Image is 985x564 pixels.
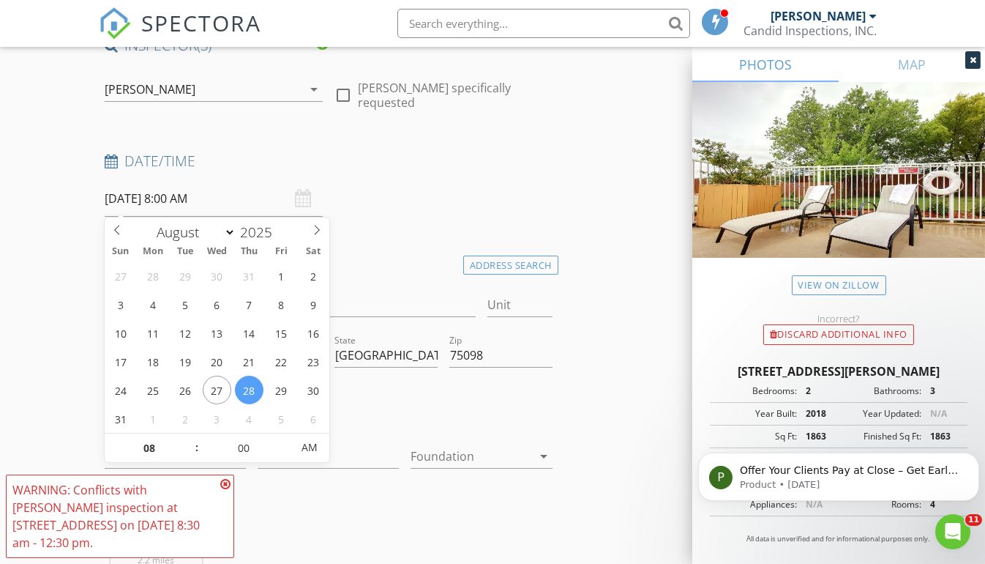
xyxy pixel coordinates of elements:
span: August 14, 2025 [235,319,263,347]
span: August 2, 2025 [299,261,328,290]
span: August 1, 2025 [267,261,296,290]
iframe: Intercom notifications message [692,422,985,524]
span: August 28, 2025 [235,376,263,404]
span: August 9, 2025 [299,290,328,319]
span: July 31, 2025 [235,261,263,290]
span: August 30, 2025 [299,376,328,404]
i: arrow_drop_down [305,81,323,98]
input: Year [236,223,284,242]
a: MAP [839,47,985,82]
span: August 22, 2025 [267,347,296,376]
span: August 6, 2025 [203,290,231,319]
span: August 15, 2025 [267,319,296,347]
span: SPECTORA [141,7,261,38]
span: August 3, 2025 [106,290,135,319]
span: August 31, 2025 [106,404,135,433]
span: Mon [137,247,169,256]
span: September 1, 2025 [138,404,167,433]
span: August 5, 2025 [171,290,199,319]
div: 2 [797,385,839,398]
span: August 21, 2025 [235,347,263,376]
p: All data is unverified and for informational purposes only. [710,534,967,544]
span: Tue [169,247,201,256]
span: August 23, 2025 [299,347,328,376]
span: September 2, 2025 [171,404,199,433]
div: Year Updated: [839,407,921,420]
input: Select date [105,181,323,217]
span: August 26, 2025 [171,376,199,404]
span: August 12, 2025 [171,319,199,347]
span: Thu [233,247,266,256]
span: August 24, 2025 [106,376,135,404]
span: 11 [965,514,982,526]
div: Bathrooms: [839,385,921,398]
div: Address Search [463,256,558,275]
input: Search everything... [397,9,690,38]
span: August 27, 2025 [203,376,231,404]
span: August 19, 2025 [171,347,199,376]
span: September 4, 2025 [235,404,263,433]
iframe: Intercom live chat [935,514,970,549]
span: August 25, 2025 [138,376,167,404]
h4: Date/Time [105,152,553,171]
span: July 27, 2025 [106,261,135,290]
span: August 16, 2025 [299,319,328,347]
div: Year Built: [714,407,797,420]
span: July 29, 2025 [171,261,199,290]
div: Bedrooms: [714,385,797,398]
span: September 3, 2025 [203,404,231,433]
span: Sat [298,247,330,256]
span: September 5, 2025 [267,404,296,433]
div: [PERSON_NAME] [771,9,866,23]
span: N/A [930,407,947,420]
span: Fri [266,247,298,256]
div: Candid Inspections, INC. [744,23,877,38]
div: 3 [921,385,963,398]
label: [PERSON_NAME] specifically requested [358,81,553,110]
span: August 10, 2025 [106,319,135,347]
span: August 29, 2025 [267,376,296,404]
span: August 18, 2025 [138,347,167,376]
div: Discard Additional info [763,324,914,345]
div: [PERSON_NAME] [105,83,195,96]
span: August 13, 2025 [203,319,231,347]
span: August 8, 2025 [267,290,296,319]
div: WARNING: Conflicts with [PERSON_NAME] inspection at [STREET_ADDRESS] on [DATE] 8:30 am - 12:30 pm. [12,481,216,552]
div: Incorrect? [692,313,985,324]
div: 2018 [797,407,839,420]
div: [STREET_ADDRESS][PERSON_NAME] [710,363,967,380]
span: Sun [105,247,137,256]
span: Wed [201,247,233,256]
img: streetview [692,82,985,293]
span: August 17, 2025 [106,347,135,376]
a: SPECTORA [99,20,261,51]
span: July 28, 2025 [138,261,167,290]
span: August 11, 2025 [138,319,167,347]
i: arrow_drop_down [535,448,553,465]
span: July 30, 2025 [203,261,231,290]
span: Click to toggle [289,433,329,462]
span: August 20, 2025 [203,347,231,376]
span: September 6, 2025 [299,404,328,433]
img: The Best Home Inspection Software - Spectora [99,7,131,40]
span: : [195,433,199,462]
a: PHOTOS [692,47,839,82]
span: August 4, 2025 [138,290,167,319]
a: View on Zillow [792,275,886,295]
span: August 7, 2025 [235,290,263,319]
